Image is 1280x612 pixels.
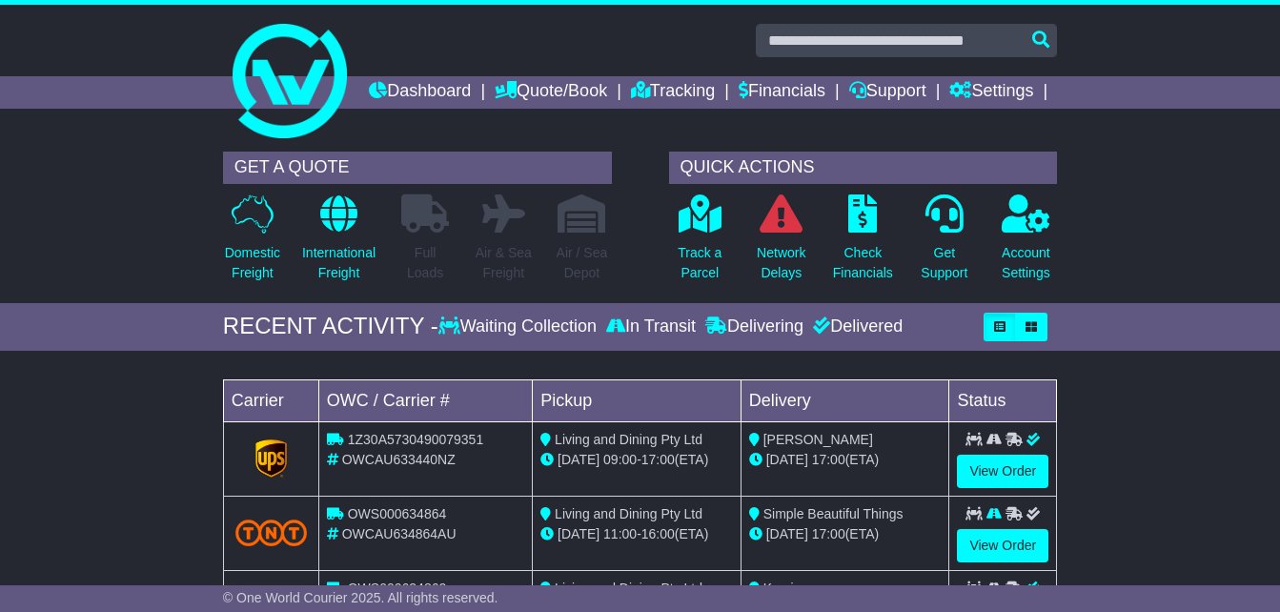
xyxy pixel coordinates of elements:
[763,581,794,596] span: Kami
[920,194,968,294] a: GetSupport
[1001,194,1051,294] a: AccountSettings
[342,452,456,467] span: OWCAU633440NZ
[558,526,599,541] span: [DATE]
[763,432,873,447] span: [PERSON_NAME]
[641,452,675,467] span: 17:00
[533,379,742,421] td: Pickup
[949,379,1057,421] td: Status
[921,243,967,283] p: Get Support
[749,524,942,544] div: (ETA)
[540,450,733,470] div: - (ETA)
[224,194,281,294] a: DomesticFreight
[631,76,715,109] a: Tracking
[302,243,376,283] p: International Freight
[669,152,1058,184] div: QUICK ACTIONS
[255,439,288,478] img: GetCarrierServiceLogo
[348,432,483,447] span: 1Z30A5730490079351
[540,524,733,544] div: - (ETA)
[603,526,637,541] span: 11:00
[603,452,637,467] span: 09:00
[766,452,808,467] span: [DATE]
[495,76,607,109] a: Quote/Book
[235,520,307,545] img: TNT_Domestic.png
[401,243,449,283] p: Full Loads
[749,450,942,470] div: (ETA)
[223,590,498,605] span: © One World Courier 2025. All rights reserved.
[476,243,532,283] p: Air & Sea Freight
[438,316,601,337] div: Waiting Collection
[225,243,280,283] p: Domestic Freight
[301,194,376,294] a: InternationalFreight
[348,506,447,521] span: OWS000634864
[558,452,599,467] span: [DATE]
[1002,243,1050,283] p: Account Settings
[555,506,702,521] span: Living and Dining Pty Ltd
[808,316,903,337] div: Delivered
[369,76,471,109] a: Dashboard
[601,316,701,337] div: In Transit
[555,432,702,447] span: Living and Dining Pty Ltd
[739,76,825,109] a: Financials
[812,526,845,541] span: 17:00
[812,452,845,467] span: 17:00
[763,506,904,521] span: Simple Beautiful Things
[677,194,722,294] a: Track aParcel
[741,379,949,421] td: Delivery
[957,455,1048,488] a: View Order
[957,529,1048,562] a: View Order
[223,152,612,184] div: GET A QUOTE
[555,581,702,596] span: Living and Dining Pty Ltd
[832,194,894,294] a: CheckFinancials
[949,76,1033,109] a: Settings
[318,379,532,421] td: OWC / Carrier #
[223,379,318,421] td: Carrier
[342,526,457,541] span: OWCAU634864AU
[766,526,808,541] span: [DATE]
[833,243,893,283] p: Check Financials
[849,76,926,109] a: Support
[701,316,808,337] div: Delivering
[757,243,805,283] p: Network Delays
[678,243,721,283] p: Track a Parcel
[641,526,675,541] span: 16:00
[557,243,608,283] p: Air / Sea Depot
[348,581,447,596] span: OWS000634862
[756,194,806,294] a: NetworkDelays
[223,313,438,340] div: RECENT ACTIVITY -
